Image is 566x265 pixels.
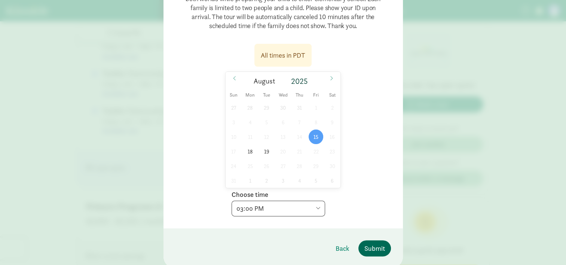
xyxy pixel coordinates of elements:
[275,93,291,98] span: Wed
[258,93,275,98] span: Tue
[232,190,268,199] label: Choose time
[243,144,257,159] span: August 18, 2025
[242,93,258,98] span: Mon
[364,243,385,253] span: Submit
[226,93,242,98] span: Sun
[261,50,305,60] div: All times in PDT
[336,243,349,253] span: Back
[291,93,308,98] span: Thu
[308,93,324,98] span: Fri
[254,78,275,85] span: August
[309,130,323,144] span: August 15, 2025
[330,240,355,256] button: Back
[324,93,340,98] span: Sat
[243,173,257,188] span: September 1, 2025
[259,144,274,159] span: August 19, 2025
[358,240,391,256] button: Submit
